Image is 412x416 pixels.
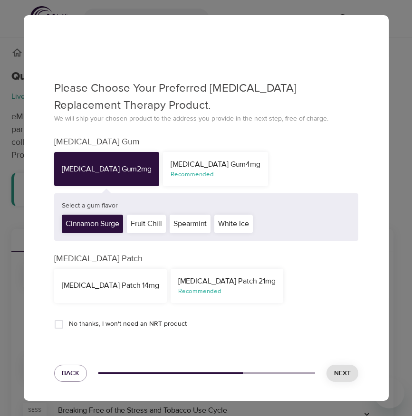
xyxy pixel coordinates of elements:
[54,252,358,265] p: [MEDICAL_DATA] Patch
[54,135,358,148] p: [MEDICAL_DATA] Gum
[69,319,187,329] span: No thanks, I won't need an NRT product
[62,368,79,379] span: Back
[170,215,211,233] div: Spearmint
[62,164,152,175] div: [MEDICAL_DATA] Gum 2mg
[171,170,260,179] div: Recommended
[214,215,253,233] div: White Ice
[171,159,260,170] div: [MEDICAL_DATA] Gum 4mg
[178,287,276,296] div: Recommended
[127,215,166,233] div: Fruit Chill
[62,201,351,211] p: Select a gum flavor
[178,276,276,287] div: [MEDICAL_DATA] Patch 21mg
[334,368,351,379] span: Next
[62,215,123,233] div: Cinnamon Surge
[54,80,358,114] p: Please Choose Your Preferred [MEDICAL_DATA] Replacement Therapy Product.
[326,365,358,382] button: Next
[54,365,87,382] button: Back
[62,280,159,291] div: [MEDICAL_DATA] Patch 14mg
[54,114,358,124] p: We will ship your chosen product to the address you provide in the next step, free of charge.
